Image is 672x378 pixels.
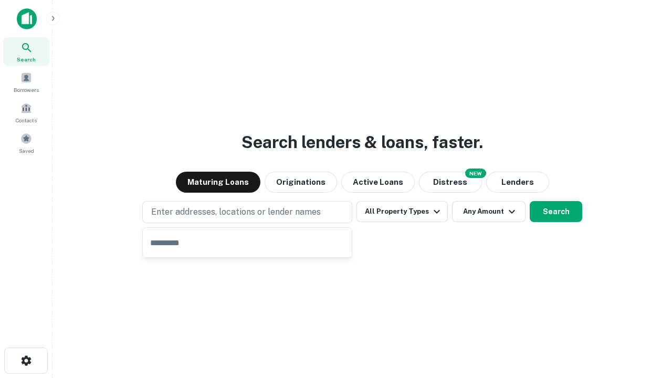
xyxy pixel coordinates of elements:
span: Search [17,55,36,64]
span: Saved [19,146,34,155]
button: All Property Types [356,201,448,222]
img: capitalize-icon.png [17,8,37,29]
p: Enter addresses, locations or lender names [151,206,321,218]
button: Search distressed loans with lien and other non-mortgage details. [419,172,482,193]
button: Search [530,201,582,222]
a: Contacts [3,98,49,127]
button: Originations [265,172,337,193]
a: Borrowers [3,68,49,96]
a: Search [3,37,49,66]
div: NEW [465,169,486,178]
button: Enter addresses, locations or lender names [142,201,352,223]
span: Borrowers [14,86,39,94]
button: Maturing Loans [176,172,260,193]
a: Saved [3,129,49,157]
span: Contacts [16,116,37,124]
iframe: Chat Widget [619,294,672,344]
h3: Search lenders & loans, faster. [241,130,483,155]
button: Any Amount [452,201,526,222]
button: Active Loans [341,172,415,193]
button: Lenders [486,172,549,193]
